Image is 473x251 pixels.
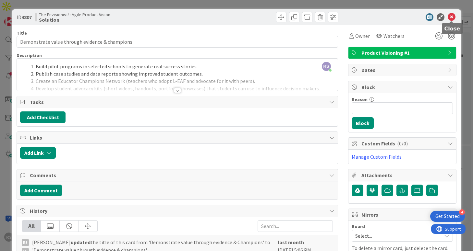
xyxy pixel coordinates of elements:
[352,224,365,229] span: Board
[435,213,460,220] div: Get Started
[361,140,444,147] span: Custom Fields
[17,30,27,36] label: Title
[17,52,42,58] span: Description
[352,97,368,102] label: Reason
[39,17,110,22] b: Solution
[459,209,465,215] div: 4
[20,147,56,159] button: Add Link
[430,211,465,222] div: Open Get Started checklist, remaining modules: 4
[20,185,62,196] button: Add Comment
[444,26,460,32] h5: Close
[361,211,444,219] span: Mirrors
[21,14,32,20] b: 4807
[355,231,438,240] span: Select...
[352,117,374,129] button: Block
[30,134,326,142] span: Links
[361,83,444,91] span: Block
[22,221,41,232] div: All
[22,239,29,246] div: RS
[39,12,110,17] span: The Envisionist! : Agile Product Vision
[30,171,326,179] span: Comments
[361,66,444,74] span: Dates
[361,171,444,179] span: Attachments
[28,63,334,70] li: Build pilot programs in selected schools to generate real success stories.
[30,207,326,215] span: History
[383,32,405,40] span: Watchers
[322,62,331,71] span: RS
[352,154,402,160] a: Manage Custom Fields
[17,36,338,48] input: type card name here...
[30,98,326,106] span: Tasks
[28,70,334,78] li: Publish case studies and data reports showing improved student outcomes.
[17,13,32,21] span: ID
[71,239,91,245] b: updated
[258,220,333,232] input: Search...
[278,239,304,245] b: last month
[361,49,444,57] span: Product Visioning #1
[397,140,408,147] span: ( 0/0 )
[355,32,370,40] span: Owner
[20,111,66,123] button: Add Checklist
[14,1,30,9] span: Support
